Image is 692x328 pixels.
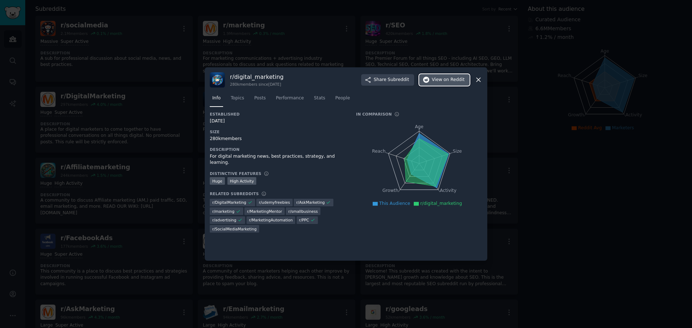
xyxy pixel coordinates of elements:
[249,217,293,223] span: r/ MarketingAutomation
[212,209,234,214] span: r/ marketing
[420,201,462,206] span: r/digital_marketing
[388,77,409,83] span: Subreddit
[210,177,225,185] div: Huge
[288,209,318,214] span: r/ smallbusiness
[372,148,386,153] tspan: Reach
[453,148,462,153] tspan: Size
[228,93,247,107] a: Topics
[333,93,352,107] a: People
[314,95,325,102] span: Stats
[212,200,246,205] span: r/ DigitalMarketing
[210,171,261,176] h3: Distinctive Features
[254,95,266,102] span: Posts
[230,73,284,81] h3: r/ digital_marketing
[210,118,346,125] div: [DATE]
[444,77,465,83] span: on Reddit
[356,112,392,117] h3: In Comparison
[210,129,346,134] h3: Size
[227,177,257,185] div: High Activity
[210,153,346,166] div: For digital marketing news, best practices, strategy, and learning.
[273,93,306,107] a: Performance
[311,93,328,107] a: Stats
[210,72,225,87] img: digital_marketing
[415,124,423,129] tspan: Age
[210,136,346,142] div: 280k members
[247,209,282,214] span: r/ MarketingMentor
[252,93,268,107] a: Posts
[210,191,259,196] h3: Related Subreddits
[440,188,457,193] tspan: Activity
[382,188,398,193] tspan: Growth
[299,217,309,223] span: r/ PPC
[231,95,244,102] span: Topics
[212,217,236,223] span: r/ advertising
[210,112,346,117] h3: Established
[276,95,304,102] span: Performance
[259,200,290,205] span: r/ udemyfreebies
[212,95,221,102] span: Info
[374,77,409,83] span: Share
[335,95,350,102] span: People
[212,226,257,232] span: r/ SocialMediaMarketing
[230,82,284,87] div: 280k members since [DATE]
[210,93,223,107] a: Info
[419,74,470,86] button: Viewon Reddit
[361,74,414,86] button: ShareSubreddit
[210,147,346,152] h3: Description
[432,77,465,83] span: View
[379,201,410,206] span: This Audience
[296,200,325,205] span: r/ AskMarketing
